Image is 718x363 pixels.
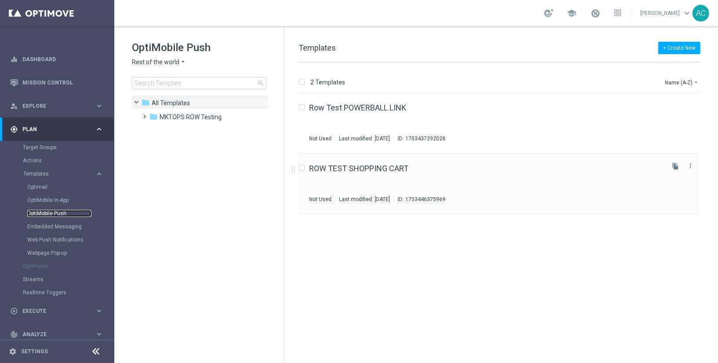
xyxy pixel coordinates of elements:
div: Plan [10,125,95,133]
a: Optimail [27,183,91,191]
div: Mission Control [10,71,103,94]
a: Web Push Notifications [27,236,91,243]
div: OptiMobile Push [27,207,113,220]
button: gps_fixed Plan keyboard_arrow_right [10,126,104,133]
div: Webpage Pop-up [27,246,113,260]
a: OptiMobile In-App [27,197,91,204]
a: ROW TEST SHOPPING CART [309,165,408,172]
i: arrow_drop_down [692,79,700,86]
i: file_copy [672,163,679,170]
a: Dashboard [22,48,103,71]
div: Streams [23,273,113,286]
a: [PERSON_NAME]keyboard_arrow_down [639,7,692,20]
i: folder [149,112,158,121]
i: keyboard_arrow_right [95,102,103,110]
a: Target Groups [23,144,91,151]
span: school [567,8,576,18]
input: Search Template [132,77,266,89]
div: Not Used [309,135,332,142]
i: play_circle_outline [10,307,18,315]
button: + Create New [658,42,700,54]
div: Target Groups [23,141,113,154]
i: arrow_drop_down [179,58,186,66]
div: AC [692,5,709,22]
button: Name (A-Z)arrow_drop_down [664,77,700,88]
button: play_circle_outline Execute keyboard_arrow_right [10,308,104,315]
div: Press SPACE to select this row. [290,93,716,154]
i: folder [141,98,150,107]
div: ID: [394,135,445,142]
i: settings [9,348,17,356]
span: Templates [299,43,336,52]
p: 2 Templates [310,78,345,86]
div: ID: [394,196,445,203]
a: Realtime Triggers [23,289,91,296]
span: Execute [22,308,95,314]
button: Rest of the world arrow_drop_down [132,58,186,66]
div: Dashboard [10,48,103,71]
a: Webpage Pop-up [27,249,91,257]
i: track_changes [10,330,18,338]
button: Mission Control [10,79,104,86]
a: Streams [23,276,91,283]
div: Last modified: [DATE] [335,196,394,203]
i: keyboard_arrow_right [95,307,103,315]
i: person_search [10,102,18,110]
span: Analyze [22,332,95,337]
a: Settings [21,349,48,354]
button: equalizer Dashboard [10,56,104,63]
div: Templates [23,167,113,260]
a: Row Test POWERBALL LINK [309,104,406,112]
span: Templates [23,171,86,176]
div: 1753446375969 [405,196,445,203]
a: Mission Control [22,71,103,94]
button: more_vert [686,161,695,171]
span: Explore [22,103,95,109]
button: Templates keyboard_arrow_right [23,170,104,177]
i: keyboard_arrow_right [95,125,103,133]
button: file_copy [670,161,681,172]
div: OptiMobile In-App [27,194,113,207]
div: Explore [10,102,95,110]
div: Web Push Notifications [27,233,113,246]
i: keyboard_arrow_right [95,330,103,338]
span: Templates [152,99,190,107]
span: Rest of the world [132,58,179,66]
div: OptiPromo [23,260,113,273]
i: gps_fixed [10,125,18,133]
button: track_changes Analyze keyboard_arrow_right [10,331,104,338]
div: Realtime Triggers [23,286,113,299]
div: Embedded Messaging [27,220,113,233]
div: Execute [10,307,95,315]
i: keyboard_arrow_right [95,170,103,178]
i: equalizer [10,55,18,63]
div: Last modified: [DATE] [335,135,394,142]
div: Actions [23,154,113,167]
div: Templates [23,171,95,176]
span: Plan [22,127,95,132]
div: Analyze [10,330,95,338]
span: search [257,80,264,87]
a: OptiMobile Push [27,210,91,217]
i: more_vert [687,162,694,169]
span: keyboard_arrow_down [682,8,692,18]
span: MKTOPS ROW Testing [160,113,222,121]
a: Actions [23,157,91,164]
div: Optimail [27,180,113,194]
a: Embedded Messaging [27,223,91,230]
div: Not Used [309,196,332,203]
button: person_search Explore keyboard_arrow_right [10,103,104,110]
div: Press SPACE to select this row. [290,154,716,214]
div: 1753437292028 [405,135,445,142]
h1: OptiMobile Push [132,40,266,55]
